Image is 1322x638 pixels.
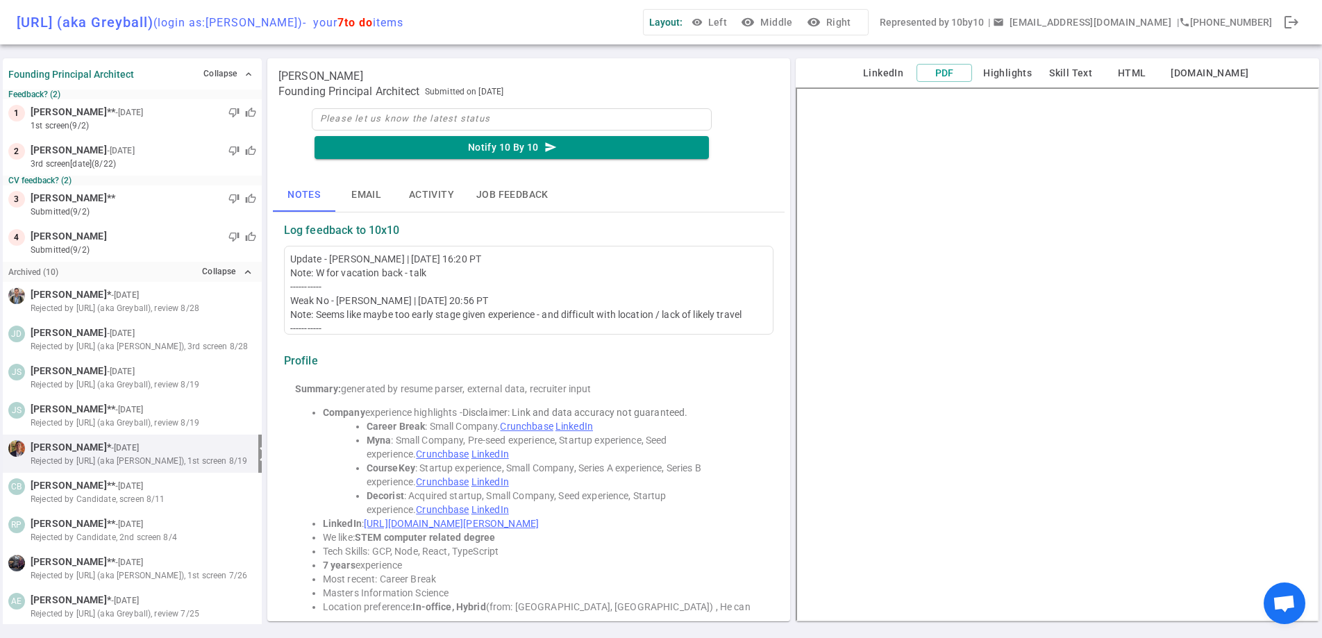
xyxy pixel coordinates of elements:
span: Rejected by [URL] (aka Greyball), review 8/19 [31,417,199,429]
span: Rejected by Candidate, 2nd screen 8/4 [31,531,177,544]
small: - [DATE] [115,403,143,416]
button: Skill Text [1043,65,1098,82]
span: Disclaimer: Link and data accuracy not guaranteed. [462,407,688,418]
a: Open chat [1264,582,1305,624]
button: HTML [1104,65,1160,82]
li: : Startup experience, Small Company, Series A experience, Series B experience. [367,461,763,489]
small: - [DATE] [107,144,135,157]
span: Rejected by [URL] (aka [PERSON_NAME]), 1st screen 7/26 [31,569,247,582]
strong: CourseKey [367,462,415,473]
span: Layout: [649,17,683,28]
button: Highlights [978,65,1037,82]
li: Most recent: Career Break [323,572,763,586]
li: We like: [323,530,763,544]
button: Notes [273,178,335,212]
small: - [DATE] [115,556,143,569]
button: Left [688,10,733,35]
a: LinkedIn [555,421,593,432]
span: thumb_down [228,145,240,156]
a: Crunchbase [416,504,469,515]
img: 09b5287d35392f5d1ff8763e5314d857 [8,440,25,457]
span: [PERSON_NAME] [31,105,107,119]
li: Masters Information Science [323,586,763,600]
div: 4 [8,229,25,246]
strong: Founding Principal Architect [8,69,134,80]
div: [URL] (aka Greyball) [17,14,403,31]
span: Rejected by Candidate, screen 8/11 [31,493,165,505]
span: thumb_up [245,145,256,156]
small: submitted (9/2) [31,244,256,256]
span: Rejected by [URL] (aka [PERSON_NAME]), 3rd screen 8/28 [31,340,248,353]
span: Rejected by [URL] (aka Greyball), review 8/28 [31,302,199,314]
span: Submitted on [DATE] [425,85,503,99]
span: [PERSON_NAME] [31,326,107,340]
a: Crunchbase [500,421,553,432]
button: LinkedIn [855,65,911,82]
div: JD [8,326,25,342]
div: RP [8,517,25,533]
div: 2 [8,143,25,160]
span: 7 to do [337,16,373,29]
span: [PERSON_NAME] [31,191,107,205]
span: thumb_up [245,107,256,118]
small: submitted (9/2) [31,205,256,218]
button: Collapseexpand_less [199,262,256,282]
strong: LinkedIn [323,518,362,529]
a: LinkedIn [471,448,509,460]
button: Job feedback [465,178,560,212]
div: JS [8,402,25,419]
span: - your items [303,16,403,29]
i: phone [1179,17,1190,28]
button: Activity [398,178,465,212]
span: [PERSON_NAME] [31,478,107,493]
img: 3324b5c516607a827a477d4d5f735288 [8,287,25,304]
li: : Acquired startup, Small Company, Seed experience, Startup experience. [367,489,763,517]
span: thumb_down [228,193,240,204]
small: - [DATE] [115,480,143,492]
span: expand_less [243,69,254,80]
button: [DOMAIN_NAME] [1165,65,1254,82]
span: thumb_down [228,107,240,118]
button: visibilityRight [804,10,857,35]
i: send [544,141,557,153]
small: 3rd Screen [DATE] (8/22) [31,158,256,170]
small: Feedback? (2) [8,90,256,99]
button: Open a message box [990,10,1177,35]
button: Email [335,178,398,212]
strong: Career Break [367,421,426,432]
span: Rejected by [URL] (aka Greyball), review 7/25 [31,607,199,620]
span: logout [1283,14,1300,31]
span: thumb_down [228,231,240,242]
small: - [DATE] [115,518,143,530]
small: - [DATE] [111,289,139,301]
i: visibility [741,15,755,29]
small: CV feedback? (2) [8,176,256,185]
span: visibility [692,17,703,28]
a: [URL][DOMAIN_NAME][PERSON_NAME] [364,518,539,529]
a: Crunchbase [416,476,469,487]
div: 1 [8,105,25,121]
div: basic tabs example [273,178,785,212]
button: PDF [917,64,972,83]
div: Represented by 10by10 | | [PHONE_NUMBER] [880,10,1272,35]
span: [PERSON_NAME] [31,364,107,378]
strong: STEM computer related degree [355,532,496,543]
span: email [993,17,1004,28]
span: Rejected by [URL] (aka Greyball), review 8/19 [31,378,199,391]
strong: Company [323,407,365,418]
span: thumb_up [245,193,256,204]
li: Location preference: (from: [GEOGRAPHIC_DATA], [GEOGRAPHIC_DATA]) , He can travel to [GEOGRAPHIC_... [323,600,763,628]
li: Tech Skills: GCP, Node, React, TypeScript [323,544,763,558]
strong: Profile [284,354,318,368]
span: Rejected by [URL] (aka [PERSON_NAME]), 1st screen 8/19 [31,455,247,467]
span: thumb_up [245,231,256,242]
small: Archived ( 10 ) [8,267,58,277]
small: - [DATE] [107,365,135,378]
span: (login as: [PERSON_NAME] ) [153,16,303,29]
li: : [323,517,763,530]
a: LinkedIn [471,504,509,515]
span: [PERSON_NAME] [278,69,363,83]
button: Notify 10 By 10send [315,136,709,159]
li: experience [323,558,763,572]
li: experience highlights - [323,405,763,419]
